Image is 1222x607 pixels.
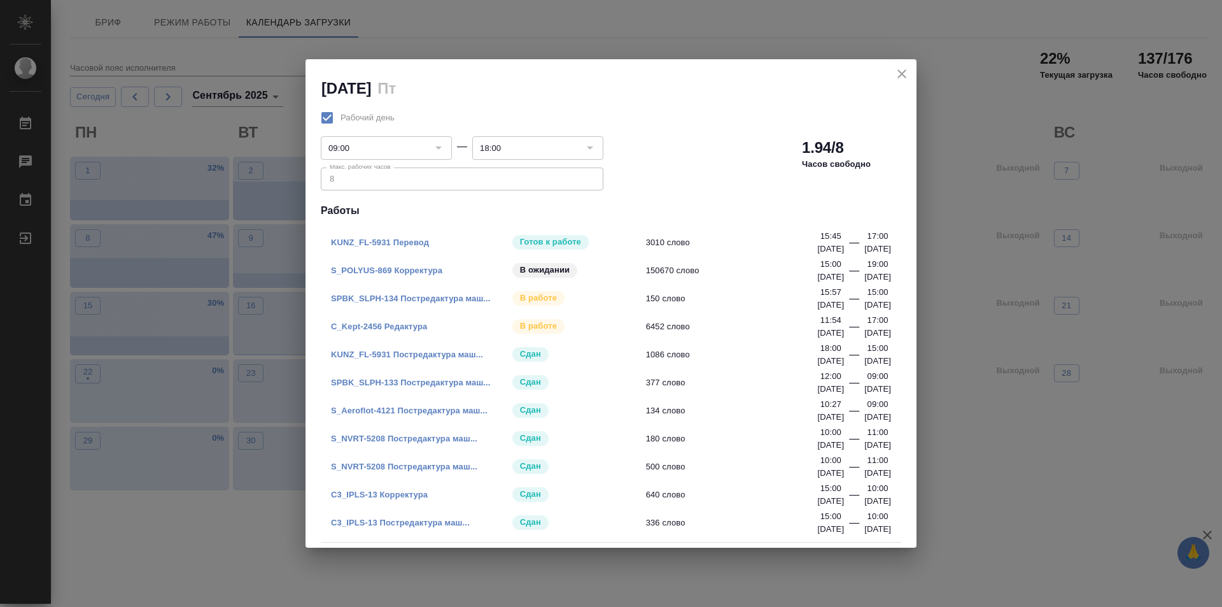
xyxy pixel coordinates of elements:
p: [DATE] [817,439,844,452]
p: 11:00 [867,426,888,439]
div: — [849,487,859,508]
p: 17:00 [867,230,888,243]
p: Сдан [520,348,541,361]
p: [DATE] [864,467,891,480]
p: 12:00 [820,370,841,383]
span: 6452 слово [646,320,826,333]
p: Сдан [520,432,541,445]
p: Сдан [520,460,541,473]
div: — [849,375,859,396]
a: S_POLYUS-869 Корректура [331,266,442,275]
p: 10:00 [867,482,888,495]
h2: Пт [377,80,396,97]
p: 09:00 [867,398,888,411]
p: 15:45 [820,230,841,243]
p: [DATE] [864,523,891,536]
p: [DATE] [864,439,891,452]
span: 150670 слово [646,264,826,277]
span: 134 слово [646,404,826,417]
div: — [849,319,859,339]
p: Сдан [520,404,541,417]
button: close [892,64,911,83]
p: В работе [520,320,557,332]
a: SPBK_SLPH-133 Постредактура маш... [331,378,491,387]
h2: 1.94/8 [802,138,844,158]
a: KUNZ_FL-5931 Перевод [331,238,429,247]
span: 180 слово [646,432,826,445]
div: — [849,291,859,311]
p: [DATE] [817,495,844,508]
p: [DATE] [817,355,844,368]
p: 15:00 [867,286,888,299]
h4: Работы [321,203,901,218]
p: 11:00 [867,454,888,467]
div: — [457,139,467,154]
span: 336 слово [646,517,826,529]
p: [DATE] [864,243,891,255]
p: 15:57 [820,286,841,299]
p: [DATE] [817,299,844,311]
p: 10:00 [867,510,888,523]
a: C3_IPLS-13 Постредактура маш... [331,518,470,527]
p: 11:54 [820,314,841,327]
p: Часов свободно [802,158,871,171]
p: В ожидании [520,264,570,276]
p: [DATE] [864,299,891,311]
p: 10:27 [820,398,841,411]
p: 17:00 [867,314,888,327]
p: 15:00 [820,510,841,523]
p: [DATE] [817,243,844,255]
p: [DATE] [817,271,844,283]
p: [DATE] [864,411,891,424]
p: 19:00 [867,258,888,271]
a: C_Kept-2456 Редактура [331,322,427,331]
span: 1086 слово [646,348,826,361]
div: — [849,263,859,283]
p: 15:00 [867,342,888,355]
p: [DATE] [817,467,844,480]
p: Сдан [520,516,541,529]
p: [DATE] [817,411,844,424]
span: 3010 слово [646,236,826,249]
p: Сдан [520,376,541,389]
p: [DATE] [864,271,891,283]
p: [DATE] [864,383,891,396]
span: 377 слово [646,376,826,389]
a: S_Aeroflot-4121 Постредактура маш... [331,406,488,415]
a: S_NVRT-5208 Постредактура маш... [331,434,477,443]
a: S_NVRT-5208 Постредактура маш... [331,462,477,471]
a: KUNZ_FL-5931 Постредактура маш... [331,350,483,359]
p: В работе [520,292,557,304]
div: — [849,347,859,368]
p: 18:00 [820,342,841,355]
p: 09:00 [867,370,888,383]
p: [DATE] [864,495,891,508]
span: 500 слово [646,461,826,473]
div: — [849,459,859,480]
p: [DATE] [864,327,891,339]
p: [DATE] [817,383,844,396]
span: 640 слово [646,489,826,501]
p: 10:00 [820,454,841,467]
div: — [849,515,859,536]
p: 10:00 [820,426,841,439]
div: — [849,431,859,452]
span: Рабочий день [341,111,395,124]
h2: [DATE] [321,80,371,97]
p: [DATE] [817,327,844,339]
p: Сдан [520,488,541,501]
span: 150 слово [646,292,826,305]
p: Готов к работе [520,236,581,248]
p: 15:00 [820,258,841,271]
p: 15:00 [820,482,841,495]
div: — [849,403,859,424]
a: C3_IPLS-13 Корректура [331,490,428,499]
a: SPBK_SLPH-134 Постредактура маш... [331,294,491,303]
p: [DATE] [817,523,844,536]
div: — [849,235,859,255]
p: [DATE] [864,355,891,368]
